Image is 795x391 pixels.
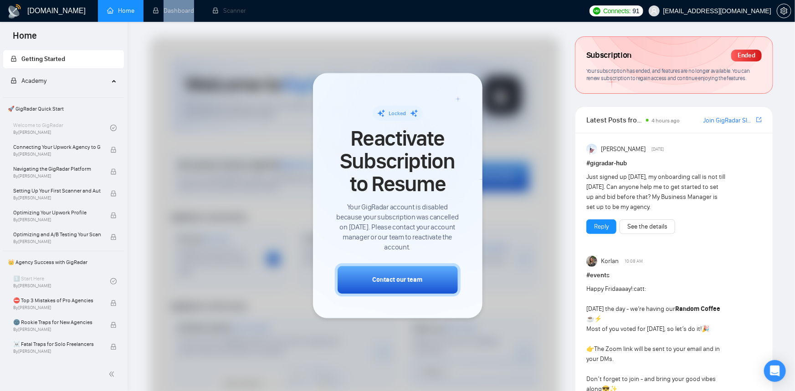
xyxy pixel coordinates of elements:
[651,117,680,124] span: 4 hours ago
[10,56,17,62] span: lock
[4,100,123,118] span: 🚀 GigRadar Quick Start
[13,164,101,173] span: Navigating the GigRadar Platform
[110,234,117,240] span: lock
[627,222,667,232] a: See the details
[586,158,762,168] h1: # gigradar-hub
[651,8,657,14] span: user
[110,278,117,284] span: check-circle
[703,116,754,126] a: Join GigRadar Slack Community
[4,253,123,271] span: 👑 Agency Success with GigRadar
[110,212,117,218] span: lock
[13,173,101,179] span: By [PERSON_NAME]
[13,152,101,157] span: By [PERSON_NAME]
[586,114,643,126] span: Latest Posts from the GigRadar Community
[764,360,786,382] div: Open Intercom Messenger
[777,7,791,15] a: setting
[777,7,791,15] span: setting
[594,315,602,323] span: ⚡
[586,48,631,63] span: Subscription
[335,263,461,296] button: Contact our team
[110,168,117,175] span: lock
[594,222,609,232] a: Reply
[652,145,664,153] span: [DATE]
[13,195,101,201] span: By [PERSON_NAME]
[586,270,762,280] h1: # events
[13,318,101,327] span: 🌚 Rookie Traps for New Agencies
[13,142,101,152] span: Connecting Your Upwork Agency to GigRadar
[620,219,675,234] button: See the details
[110,344,117,350] span: lock
[10,77,46,85] span: Academy
[3,50,124,68] li: Getting Started
[625,257,643,265] span: 10:08 AM
[13,186,101,195] span: Setting Up Your First Scanner and Auto-Bidder
[13,230,101,239] span: Optimizing and A/B Testing Your Scanner for Better Results
[10,77,17,84] span: lock
[13,239,101,244] span: By [PERSON_NAME]
[586,256,597,267] img: Korlan
[107,7,134,15] a: homeHome
[603,6,631,16] span: Connects:
[335,202,461,252] span: Your GigRadar account is disabled because your subscription was cancelled on [DATE]. Please conta...
[13,217,101,223] span: By [PERSON_NAME]
[335,127,461,196] span: Reactivate Subscription to Resume
[601,256,619,266] span: Korlan
[110,300,117,306] span: lock
[13,208,101,217] span: Optimizing Your Upwork Profile
[13,305,101,310] span: By [PERSON_NAME]
[13,349,101,354] span: By [PERSON_NAME]
[110,322,117,328] span: lock
[586,67,750,82] span: Your subscription has ended, and features are no longer available. You can renew subscription to ...
[756,116,762,123] span: export
[731,50,762,61] div: Ended
[108,370,118,379] span: double-left
[593,7,600,15] img: upwork-logo.png
[21,77,46,85] span: Academy
[586,315,594,323] span: ☕
[21,55,65,63] span: Getting Started
[633,6,640,16] span: 91
[110,190,117,197] span: lock
[586,144,597,155] img: Anisuzzaman Khan
[586,219,616,234] button: Reply
[110,147,117,153] span: lock
[756,116,762,124] a: export
[389,110,406,117] span: Locked
[110,125,117,131] span: check-circle
[586,172,727,212] div: Just signed up [DATE], my onboarding call is not till [DATE]. Can anyone help me to get started t...
[5,29,44,48] span: Home
[13,296,101,305] span: ⛔ Top 3 Mistakes of Pro Agencies
[586,345,594,353] span: 👉
[13,340,101,349] span: ☠️ Fatal Traps for Solo Freelancers
[675,305,720,313] strong: Random Coffee
[702,325,709,333] span: 🎉
[373,275,423,284] div: Contact our team
[601,144,646,154] span: [PERSON_NAME]
[7,4,22,19] img: logo
[777,4,791,18] button: setting
[13,327,101,332] span: By [PERSON_NAME]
